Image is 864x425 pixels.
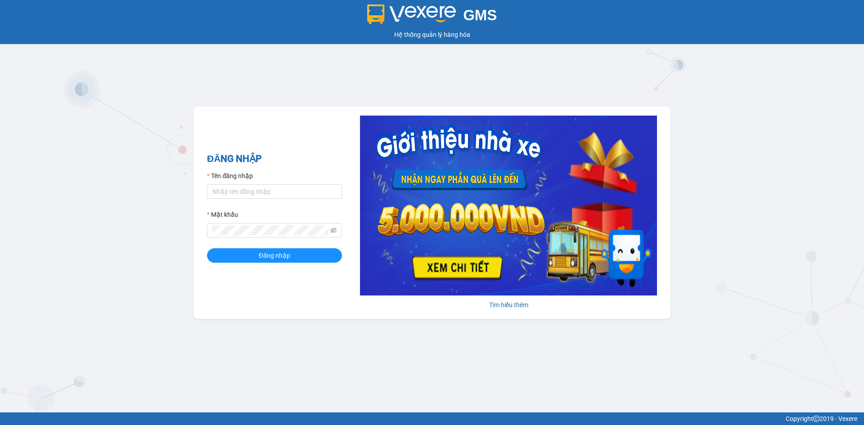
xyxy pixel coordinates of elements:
span: copyright [813,416,819,422]
span: eye-invisible [330,227,337,233]
div: Hệ thống quản lý hàng hóa [2,30,862,40]
div: Tìm hiểu thêm [360,300,657,310]
label: Mật khẩu [207,210,238,219]
input: Tên đăng nhập [207,184,342,199]
button: Đăng nhập [207,248,342,263]
a: GMS [367,13,497,21]
h2: ĐĂNG NHẬP [207,152,342,166]
span: Đăng nhập [259,251,290,260]
label: Tên đăng nhập [207,171,253,181]
div: Copyright 2019 - Vexere [7,414,857,424]
span: GMS [463,7,497,23]
img: logo 2 [367,4,456,24]
input: Mật khẩu [212,225,328,235]
img: banner-0 [360,116,657,295]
